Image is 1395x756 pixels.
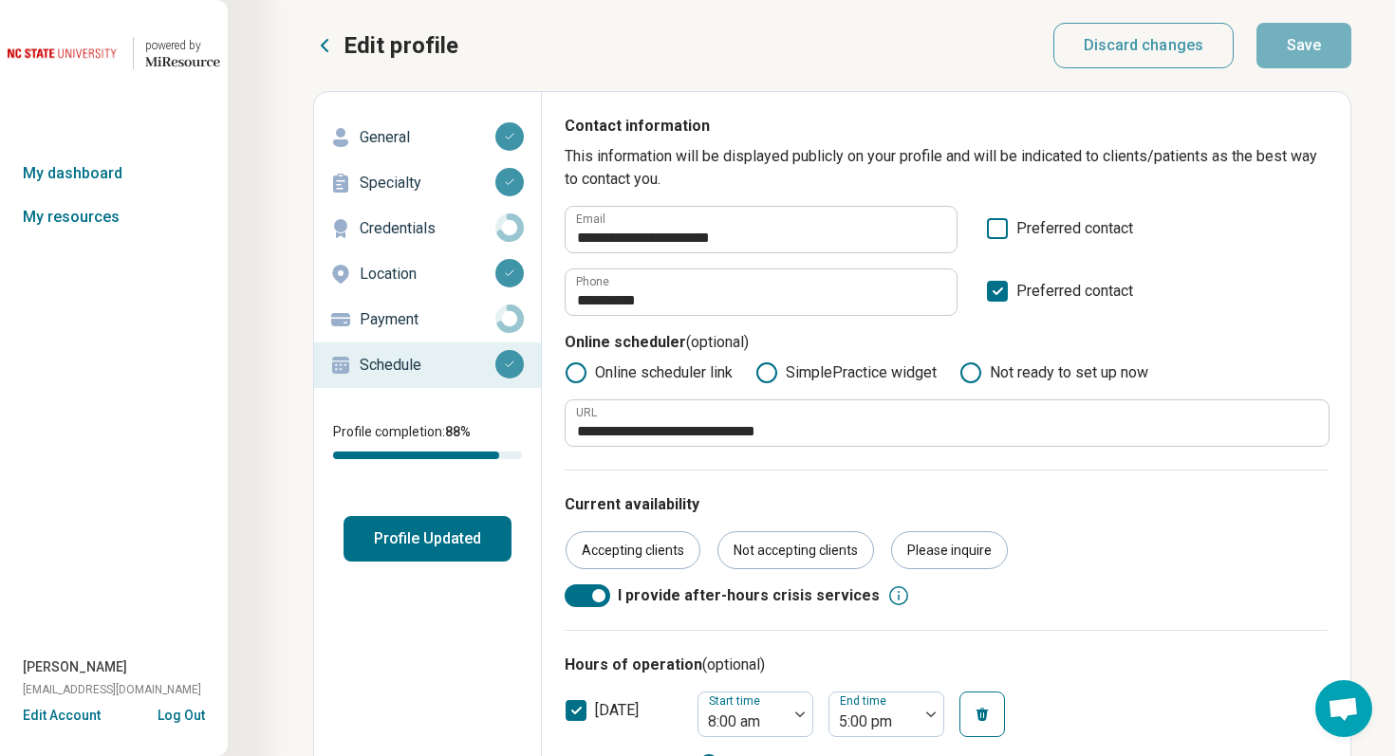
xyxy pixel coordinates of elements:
button: Profile Updated [344,516,512,562]
a: North Carolina State University powered by [8,30,220,76]
span: Preferred contact [1016,217,1133,253]
span: [EMAIL_ADDRESS][DOMAIN_NAME] [23,681,201,698]
div: Open chat [1315,680,1372,737]
button: Edit Account [23,706,101,726]
a: Schedule [314,342,541,388]
a: Specialty [314,160,541,206]
p: This information will be displayed publicly on your profile and will be indicated to clients/pati... [565,145,1328,191]
label: URL [576,407,597,418]
div: Accepting clients [566,531,700,569]
label: SimplePractice widget [755,361,937,384]
span: (optional) [686,333,749,351]
p: General [360,126,495,149]
p: Online scheduler [565,331,1328,361]
button: Log Out [158,706,205,721]
div: powered by [145,37,220,54]
p: Payment [360,308,495,331]
label: Phone [576,276,609,287]
a: Credentials [314,206,541,251]
label: Start time [709,694,764,708]
div: Profile completion: [314,411,541,470]
h3: Hours of operation [565,654,1328,676]
a: Location [314,251,541,297]
button: Save [1256,23,1351,68]
p: Schedule [360,354,495,377]
span: 88 % [445,424,471,439]
button: Discard changes [1053,23,1235,68]
span: [PERSON_NAME] [23,657,127,677]
p: Credentials [360,217,495,240]
span: Preferred contact [1016,280,1133,316]
a: Payment [314,297,541,342]
p: Specialty [360,172,495,194]
span: [DATE] [595,701,639,719]
span: (optional) [702,655,765,673]
img: North Carolina State University [8,30,121,76]
div: Profile completion [333,452,522,459]
a: General [314,115,541,160]
label: End time [840,694,890,708]
label: Not ready to set up now [959,361,1148,384]
p: Location [360,263,495,286]
button: Edit profile [313,30,458,61]
p: Contact information [565,115,1328,145]
label: Email [576,213,605,225]
label: Online scheduler link [565,361,733,384]
span: I provide after-hours crisis services [618,584,880,607]
div: Not accepting clients [717,531,874,569]
p: Edit profile [344,30,458,61]
p: Current availability [565,493,1328,516]
div: Please inquire [891,531,1008,569]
